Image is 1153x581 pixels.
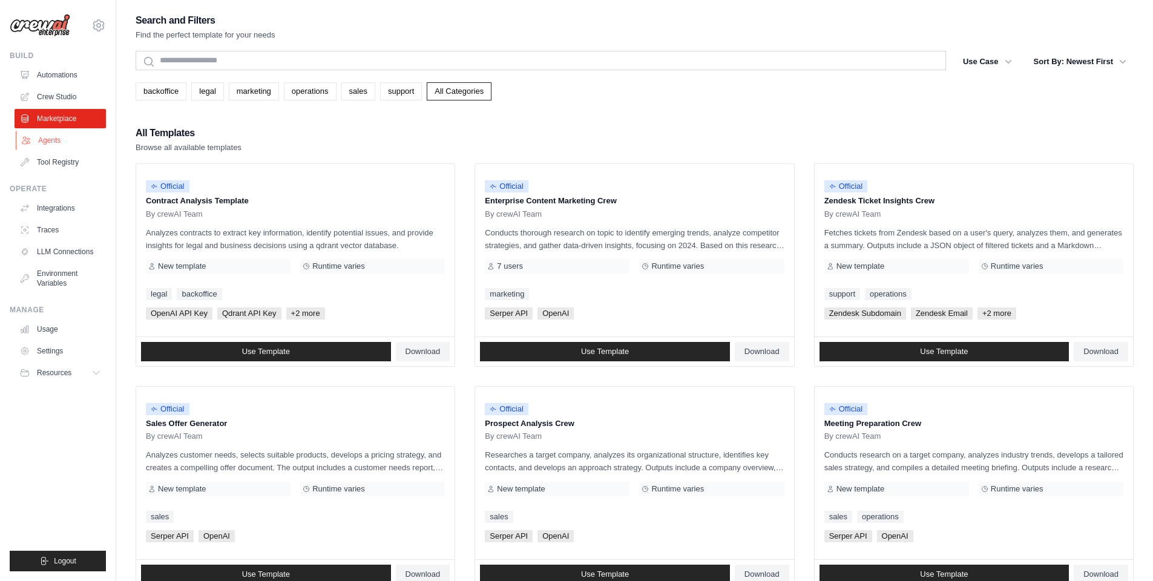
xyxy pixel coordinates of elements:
span: Runtime varies [651,484,704,494]
a: Automations [15,65,106,85]
span: Use Template [242,570,290,579]
span: Qdrant API Key [217,307,281,320]
a: Integrations [15,199,106,218]
span: Serper API [485,530,533,542]
span: By crewAI Team [146,432,203,441]
a: Use Template [480,342,730,361]
h2: All Templates [136,125,241,142]
a: marketing [229,82,279,100]
p: Zendesk Ticket Insights Crew [824,195,1123,207]
a: backoffice [177,288,222,300]
span: Official [824,403,868,415]
span: Use Template [581,570,629,579]
p: Analyzes contracts to extract key information, identify potential issues, and provide insights fo... [146,226,445,252]
a: support [380,82,422,100]
a: operations [865,288,912,300]
button: Logout [10,551,106,571]
span: Serper API [146,530,194,542]
a: Agents [16,131,107,150]
span: Official [485,180,528,192]
button: Sort By: Newest First [1027,51,1134,73]
a: Download [735,342,789,361]
span: OpenAI [199,530,235,542]
span: OpenAI API Key [146,307,212,320]
h2: Search and Filters [136,12,275,29]
span: OpenAI [537,307,574,320]
span: +2 more [286,307,325,320]
span: Official [146,403,189,415]
span: New template [497,484,545,494]
button: Use Case [956,51,1019,73]
a: Download [396,342,450,361]
div: Manage [10,305,106,315]
p: Conducts thorough research on topic to identify emerging trends, analyze competitor strategies, a... [485,226,784,252]
p: Enterprise Content Marketing Crew [485,195,784,207]
span: Runtime varies [651,261,704,271]
a: operations [857,511,904,523]
span: New template [836,484,884,494]
a: operations [284,82,337,100]
a: Use Template [820,342,1069,361]
a: Settings [15,341,106,361]
a: sales [146,511,174,523]
p: Find the perfect template for your needs [136,29,275,41]
span: Use Template [920,347,968,356]
span: By crewAI Team [146,209,203,219]
button: Resources [15,363,106,382]
a: sales [824,511,852,523]
p: Analyzes customer needs, selects suitable products, develops a pricing strategy, and creates a co... [146,448,445,474]
a: Traces [15,220,106,240]
span: Serper API [824,530,872,542]
span: By crewAI Team [824,432,881,441]
span: Resources [37,368,71,378]
img: Logo [10,14,70,37]
span: By crewAI Team [485,432,542,441]
a: support [824,288,860,300]
a: All Categories [427,82,491,100]
p: Researches a target company, analyzes its organizational structure, identifies key contacts, and ... [485,448,784,474]
span: Download [744,347,780,356]
span: By crewAI Team [485,209,542,219]
a: sales [485,511,513,523]
span: Zendesk Subdomain [824,307,906,320]
p: Prospect Analysis Crew [485,418,784,430]
span: Official [485,403,528,415]
a: Tool Registry [15,153,106,172]
a: legal [191,82,223,100]
span: Runtime varies [312,484,365,494]
span: New template [158,261,206,271]
span: Download [1083,347,1119,356]
span: Official [824,180,868,192]
a: backoffice [136,82,186,100]
span: Use Template [581,347,629,356]
span: Zendesk Email [911,307,973,320]
p: Meeting Preparation Crew [824,418,1123,430]
a: legal [146,288,172,300]
span: Runtime varies [312,261,365,271]
span: OpenAI [537,530,574,542]
a: sales [341,82,375,100]
span: Download [406,347,441,356]
span: Runtime varies [991,484,1043,494]
span: New template [836,261,884,271]
a: LLM Connections [15,242,106,261]
div: Operate [10,184,106,194]
span: Logout [54,556,76,566]
span: 7 users [497,261,523,271]
p: Contract Analysis Template [146,195,445,207]
span: +2 more [977,307,1016,320]
p: Conducts research on a target company, analyzes industry trends, develops a tailored sales strate... [824,448,1123,474]
span: By crewAI Team [824,209,881,219]
div: Build [10,51,106,61]
a: Crew Studio [15,87,106,107]
span: OpenAI [877,530,913,542]
span: Use Template [920,570,968,579]
span: Runtime varies [991,261,1043,271]
p: Browse all available templates [136,142,241,154]
span: Download [744,570,780,579]
span: Use Template [242,347,290,356]
a: Environment Variables [15,264,106,293]
p: Sales Offer Generator [146,418,445,430]
span: Official [146,180,189,192]
a: Download [1074,342,1128,361]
